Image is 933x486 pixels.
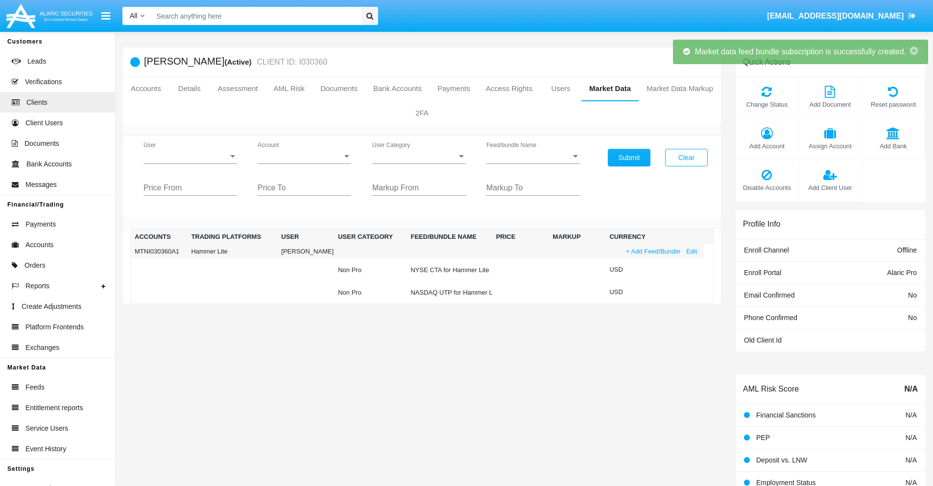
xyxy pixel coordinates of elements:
th: User Category [334,230,407,244]
span: N/A [906,434,917,441]
span: Payments [25,219,56,230]
a: Documents [312,77,365,100]
span: PEP [756,434,770,441]
div: (Active) [224,56,254,68]
span: Add Account [741,141,793,151]
span: N/A [906,456,917,464]
a: AML Risk [266,77,313,100]
span: [EMAIL_ADDRESS][DOMAIN_NAME] [767,12,904,20]
span: Leads [27,56,46,67]
span: Add Bank [867,141,920,151]
a: Details [169,77,210,100]
input: Search [152,7,358,25]
button: Submit [608,149,650,166]
th: Trading Platforms [187,230,277,244]
span: Phone Confirmed [744,314,797,322]
a: Assessment [210,77,266,100]
span: Alaric Pro [887,269,917,277]
span: Client Users [25,118,63,128]
span: Change Status [741,100,793,109]
span: Verifications [25,77,62,87]
span: Add Document [804,100,857,109]
td: Non Pro [334,281,407,304]
span: Account [258,152,342,161]
span: Create Adjustments [22,301,81,312]
a: Accounts [123,77,169,100]
div: USD [609,285,658,300]
a: Market Data Markup [639,77,721,100]
span: Market data feed bundle subscription is successfully created. [695,47,906,56]
img: Logo image [5,1,94,30]
span: Service Users [25,423,68,434]
span: Email Confirmed [744,291,794,299]
span: Bank Accounts [26,159,72,169]
span: Enroll Portal [744,269,781,277]
div: USD [609,262,658,277]
a: Edit [683,246,700,256]
span: Add Client User [804,183,857,192]
span: Platform Frontends [25,322,84,332]
th: Currency [605,230,704,244]
span: Financial Sanctions [756,411,815,419]
span: Reports [25,281,49,291]
th: User [277,230,334,244]
div: MTNI030360A1 [135,248,183,255]
span: Entitlement reports [25,403,83,413]
span: Orders [24,260,46,271]
h6: Profile Info [743,219,780,229]
span: Old Client Id [744,336,782,344]
div: Hammer Lite [191,248,273,255]
span: Offline [897,246,917,254]
span: Reset password [867,100,920,109]
span: Clients [26,97,48,108]
span: Assign Account [804,141,857,151]
a: Market Data [581,77,639,100]
small: CLIENT ID: I030360 [255,58,328,66]
span: Deposit vs. LNW [756,456,807,464]
button: Clear [665,149,708,166]
span: Documents [24,139,59,149]
span: N/A [904,383,918,395]
h6: AML Risk Score [743,384,799,393]
span: All [130,12,138,20]
a: 2FA [123,101,721,125]
span: Enroll Channel [744,246,789,254]
span: Messages [25,180,57,190]
a: + Add Feed/Bundle [623,246,683,256]
span: User [144,152,228,161]
td: Non Pro [334,258,407,281]
h5: [PERSON_NAME] [144,56,327,68]
span: Disable Accounts [741,183,793,192]
span: N/A [906,411,917,419]
span: Accounts [25,240,54,250]
span: Event History [25,444,66,454]
div: [PERSON_NAME] [281,248,330,255]
span: No [908,291,917,299]
span: Exchanges [25,343,59,353]
span: No [908,314,917,322]
span: Feeds [25,382,45,393]
th: Accounts [131,230,188,244]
